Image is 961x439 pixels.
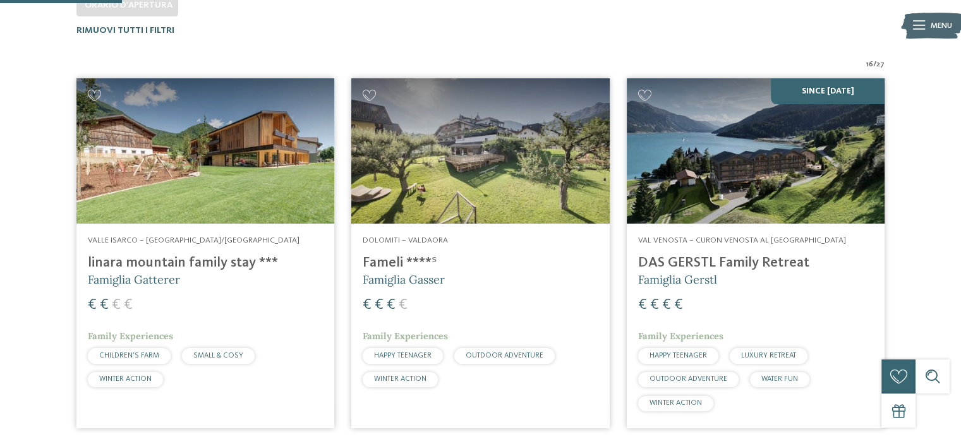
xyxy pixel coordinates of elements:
span: € [88,298,97,313]
span: € [674,298,683,313]
span: € [124,298,133,313]
span: HAPPY TEENAGER [650,352,707,359]
span: € [650,298,659,313]
span: € [375,298,384,313]
span: SMALL & COSY [193,352,243,359]
span: LUXURY RETREAT [741,352,796,359]
span: 16 [866,59,873,70]
span: WINTER ACTION [99,375,152,383]
span: Dolomiti – Valdaora [363,236,448,244]
span: Valle Isarco – [GEOGRAPHIC_DATA]/[GEOGRAPHIC_DATA] [88,236,299,244]
span: Family Experiences [363,330,448,342]
span: Val Venosta – Curon Venosta al [GEOGRAPHIC_DATA] [638,236,846,244]
img: Cercate un hotel per famiglie? Qui troverete solo i migliori! [76,78,334,224]
span: € [638,298,647,313]
a: Cercate un hotel per famiglie? Qui troverete solo i migliori! Valle Isarco – [GEOGRAPHIC_DATA]/[G... [76,78,334,428]
span: OUTDOOR ADVENTURE [650,375,727,383]
span: Family Experiences [88,330,173,342]
span: WINTER ACTION [374,375,426,383]
span: Famiglia Gerstl [638,272,717,287]
img: Cercate un hotel per famiglie? Qui troverete solo i migliori! [351,78,609,224]
span: € [662,298,671,313]
span: WATER FUN [761,375,798,383]
span: OUTDOOR ADVENTURE [466,352,543,359]
span: Famiglia Gasser [363,272,445,287]
span: € [100,298,109,313]
span: Famiglia Gatterer [88,272,180,287]
h4: DAS GERSTL Family Retreat [638,255,873,272]
span: 27 [876,59,885,70]
span: WINTER ACTION [650,399,702,407]
a: Cercate un hotel per famiglie? Qui troverete solo i migliori! SINCE [DATE] Val Venosta – Curon Ve... [627,78,885,428]
h4: linara mountain family stay *** [88,255,323,272]
span: Orario d'apertura [85,1,172,9]
span: Family Experiences [638,330,723,342]
span: / [873,59,876,70]
a: Cercate un hotel per famiglie? Qui troverete solo i migliori! Dolomiti – Valdaora Fameli ****ˢ Fa... [351,78,609,428]
span: € [399,298,408,313]
span: € [112,298,121,313]
span: Rimuovi tutti i filtri [76,26,174,35]
img: Cercate un hotel per famiglie? Qui troverete solo i migliori! [627,78,885,224]
span: CHILDREN’S FARM [99,352,159,359]
span: € [387,298,396,313]
span: € [363,298,372,313]
span: HAPPY TEENAGER [374,352,432,359]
